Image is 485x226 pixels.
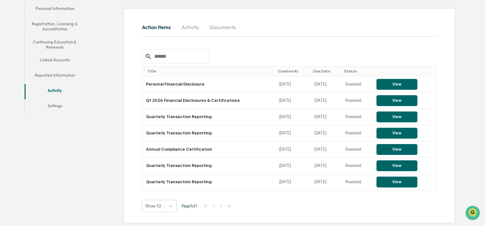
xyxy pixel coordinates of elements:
[376,82,417,87] a: View
[46,81,51,86] div: 🗄️
[311,125,342,141] td: [DATE]
[342,174,373,190] td: Resolved
[376,177,417,187] button: View
[376,131,417,135] a: View
[378,69,434,73] div: Toggle SortBy
[25,35,85,54] button: Continuing Education & Renewals
[342,109,373,125] td: Resolved
[25,53,85,69] button: Linked Accounts
[25,2,85,17] button: Personal Information
[465,205,482,222] iframe: Open customer support
[142,141,275,158] td: Annual Compliance Certification
[17,29,105,36] input: Clear
[225,203,233,208] button: >|
[376,147,417,152] a: View
[22,49,105,55] div: Start new chat
[25,69,85,84] button: Reported Information
[6,81,12,86] div: 🖐️
[342,141,373,158] td: Resolved
[142,125,275,141] td: Quarterly Transaction Reporting
[311,158,342,174] td: [DATE]
[6,13,116,24] p: How can we help?
[376,160,417,171] button: View
[22,55,81,60] div: We're available if you need us!
[25,17,85,35] button: Registration, Licensing & Accreditation
[376,128,417,139] button: View
[311,141,342,158] td: [DATE]
[147,69,273,73] div: Toggle SortBy
[275,125,310,141] td: [DATE]
[278,69,308,73] div: Toggle SortBy
[344,69,370,73] div: Toggle SortBy
[13,93,40,99] span: Data Lookup
[142,76,275,93] td: Personal Financial Disclosure
[142,158,275,174] td: Quarterly Transaction Reporting
[311,76,342,93] td: [DATE]
[4,78,44,89] a: 🖐️Preclearance
[204,19,241,35] button: Documents
[376,144,417,155] button: View
[376,111,417,122] button: View
[342,125,373,141] td: Resolved
[275,93,310,109] td: [DATE]
[311,93,342,109] td: [DATE]
[13,80,41,87] span: Preclearance
[53,80,79,87] span: Attestations
[275,141,310,158] td: [DATE]
[376,98,417,103] a: View
[342,76,373,93] td: Resolved
[275,109,310,125] td: [DATE]
[376,163,417,168] a: View
[275,174,310,190] td: [DATE]
[142,93,275,109] td: Q1 2024 Financial Disclosures & Certifications
[211,203,217,208] button: <
[44,78,82,89] a: 🗄️Attestations
[142,109,275,125] td: Quarterly Transaction Reporting
[181,203,197,208] span: Page 1 of 1
[311,109,342,125] td: [DATE]
[142,174,275,190] td: Quarterly Transaction Reporting
[4,90,43,102] a: 🔎Data Lookup
[45,108,77,113] a: Powered byPylon
[176,19,204,35] button: Activity
[376,114,417,119] a: View
[25,99,85,115] button: Settings
[376,179,417,184] a: View
[275,158,310,174] td: [DATE]
[25,2,85,115] div: secondary tabs example
[311,174,342,190] td: [DATE]
[6,49,18,60] img: 1746055101610-c473b297-6a78-478c-a979-82029cc54cd1
[6,93,12,98] div: 🔎
[342,93,373,109] td: Resolved
[109,51,116,58] button: Start new chat
[313,69,339,73] div: Toggle SortBy
[25,84,85,99] button: Activity
[202,203,210,208] button: |<
[218,203,224,208] button: >
[342,158,373,174] td: Resolved
[142,19,436,35] div: secondary tabs example
[376,79,417,90] button: View
[64,108,77,113] span: Pylon
[142,19,176,35] button: Action Items
[376,95,417,106] button: View
[275,76,310,93] td: [DATE]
